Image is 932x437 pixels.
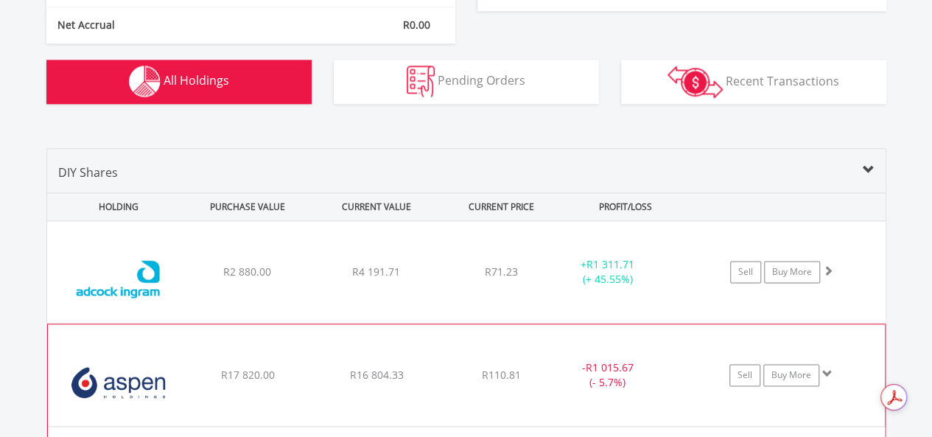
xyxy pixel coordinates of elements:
div: + (+ 45.55%) [553,257,664,287]
img: EQU.ZA.AIP.png [55,240,181,319]
div: CURRENT PRICE [442,193,559,220]
a: Buy More [764,261,820,283]
span: R110.81 [482,368,521,382]
div: Net Accrual [46,18,285,32]
span: DIY Shares [58,164,118,181]
div: PURCHASE VALUE [185,193,311,220]
button: Pending Orders [334,60,599,104]
span: All Holdings [164,72,229,88]
span: R1 311.71 [586,257,634,271]
span: R1 015.67 [585,360,633,374]
span: R16 804.33 [349,368,403,382]
a: Buy More [763,364,819,386]
img: EQU.ZA.APN.png [55,343,182,422]
span: Pending Orders [438,72,525,88]
a: Sell [729,364,760,386]
img: holdings-wht.png [129,66,161,97]
div: PROFIT/LOSS [563,193,689,220]
img: transactions-zar-wht.png [668,66,723,98]
div: HOLDING [48,193,182,220]
span: R0.00 [403,18,430,32]
div: CURRENT VALUE [314,193,440,220]
span: R4 191.71 [352,265,400,279]
span: Recent Transactions [726,72,839,88]
span: R2 880.00 [223,265,271,279]
div: - (- 5.7%) [552,360,662,390]
span: R71.23 [485,265,518,279]
a: Sell [730,261,761,283]
span: R17 820.00 [220,368,274,382]
button: Recent Transactions [621,60,886,104]
button: All Holdings [46,60,312,104]
img: pending_instructions-wht.png [407,66,435,97]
